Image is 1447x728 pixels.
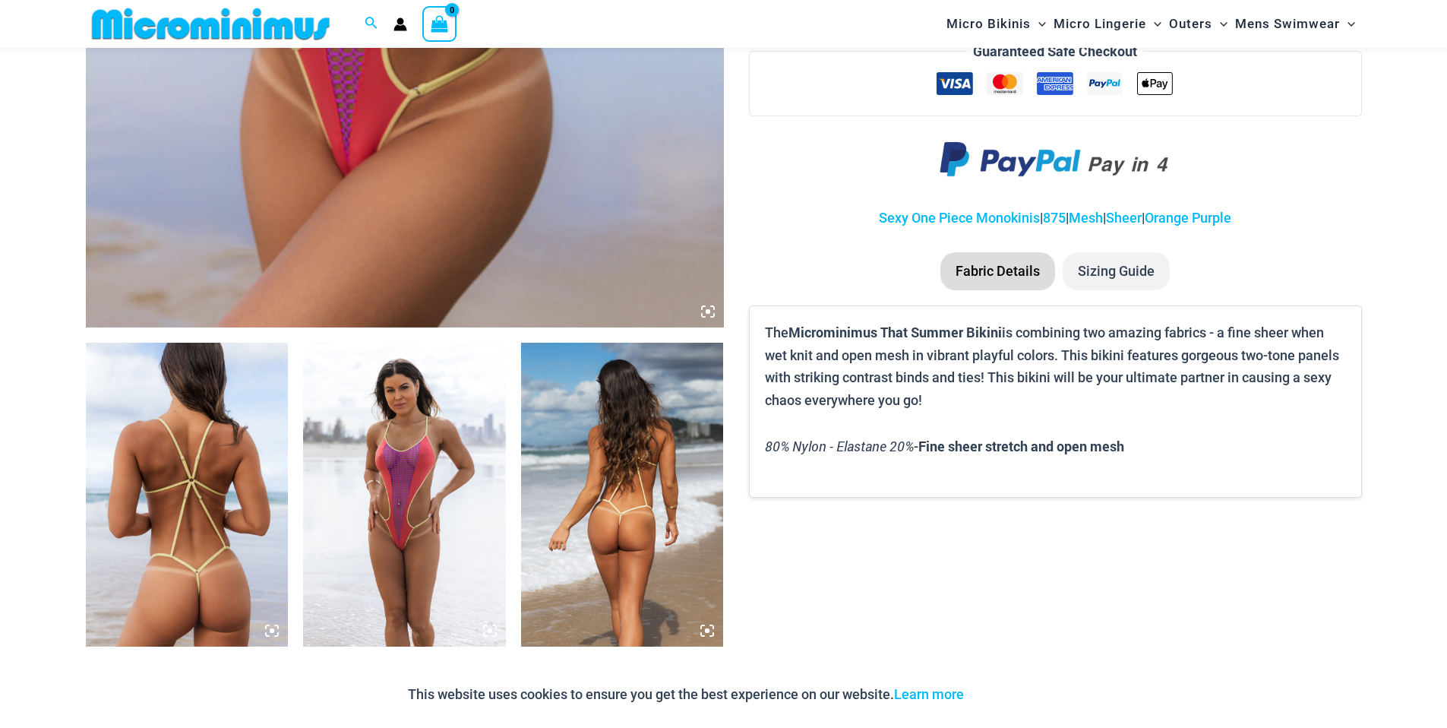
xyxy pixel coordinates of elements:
[1169,5,1212,43] span: Outers
[1165,5,1231,43] a: OutersMenu ToggleMenu Toggle
[1146,5,1161,43] span: Menu Toggle
[765,435,1345,458] p: -
[1069,210,1103,226] a: Mesh
[1050,5,1165,43] a: Micro LingerieMenu ToggleMenu Toggle
[788,323,1002,341] b: Microminimus That Summer Bikini
[86,343,289,647] img: That Summer Heat Wave 875 One Piece Monokini
[86,7,336,41] img: MM SHOP LOGO FLAT
[1192,210,1231,226] a: Purple
[1043,210,1066,226] a: 875
[303,343,506,647] img: That Summer Heat Wave 875 One Piece Monokini
[765,437,914,455] i: 80% Nylon - Elastane 20%
[393,17,407,31] a: Account icon link
[1031,5,1046,43] span: Menu Toggle
[422,6,457,41] a: View Shopping Cart, empty
[1145,210,1189,226] a: Orange
[940,2,1362,46] nav: Site Navigation
[1235,5,1340,43] span: Mens Swimwear
[408,683,964,706] p: This website uses cookies to ensure you get the best experience on our website.
[365,14,378,33] a: Search icon link
[1054,5,1146,43] span: Micro Lingerie
[946,5,1031,43] span: Micro Bikinis
[521,343,724,647] img: That Summer Heat Wave 875 One Piece Monokini
[879,210,1040,226] a: Sexy One Piece Monokinis
[1340,5,1355,43] span: Menu Toggle
[1063,252,1170,290] li: Sizing Guide
[918,437,1124,455] b: Fine sheer stretch and open mesh
[940,252,1055,290] li: Fabric Details
[765,321,1345,412] p: The is combining two amazing fabrics - a fine sheer when wet knit and open mesh in vibrant playfu...
[975,676,1040,713] button: Accept
[894,686,964,702] a: Learn more
[1231,5,1359,43] a: Mens SwimwearMenu ToggleMenu Toggle
[943,5,1050,43] a: Micro BikinisMenu ToggleMenu Toggle
[749,207,1361,229] p: | | | |
[1212,5,1227,43] span: Menu Toggle
[1106,210,1142,226] a: Sheer
[967,40,1143,63] legend: Guaranteed Safe Checkout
